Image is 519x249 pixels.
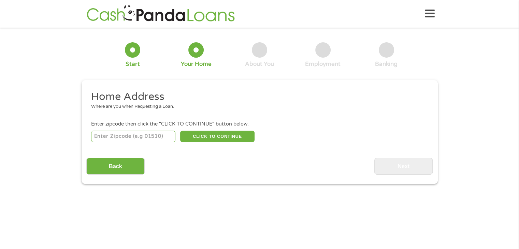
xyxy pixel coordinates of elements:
div: Where are you when Requesting a Loan. [91,103,423,110]
input: Enter Zipcode (e.g 01510) [91,131,175,142]
button: CLICK TO CONTINUE [180,131,255,142]
input: Next [374,158,433,175]
div: Enter zipcode then click the "CLICK TO CONTINUE" button below. [91,120,428,128]
div: Employment [305,60,341,68]
div: About You [245,60,274,68]
div: Your Home [181,60,212,68]
h2: Home Address [91,90,423,104]
input: Back [86,158,145,175]
div: Start [126,60,140,68]
img: GetLoanNow Logo [85,4,237,24]
div: Banking [375,60,398,68]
